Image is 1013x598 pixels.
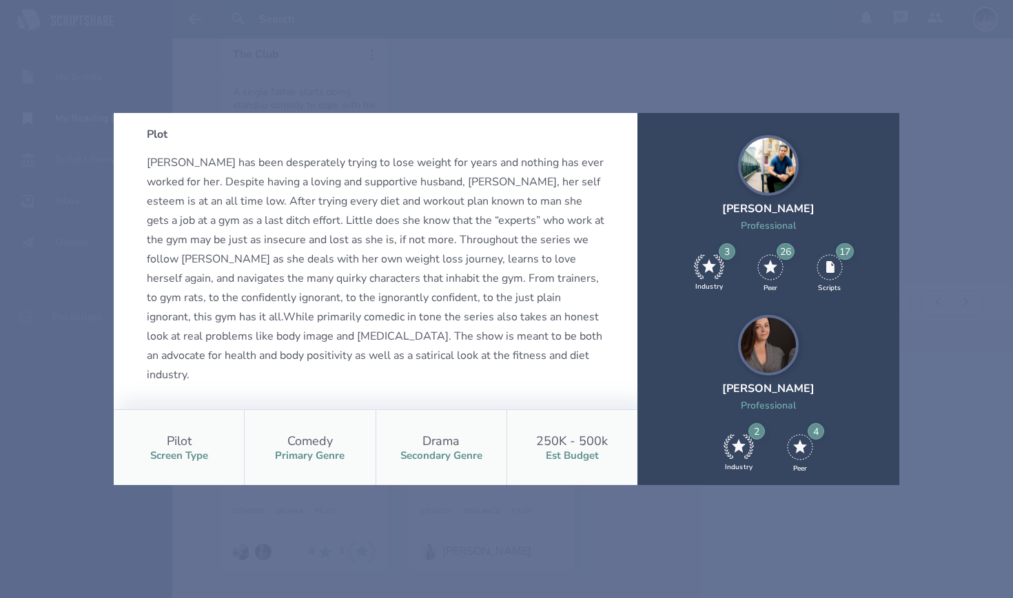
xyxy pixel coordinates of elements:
[836,243,854,260] div: 17
[722,315,815,429] a: [PERSON_NAME]Professional
[764,283,778,293] div: Peer
[808,423,824,440] div: 4
[147,153,604,384] div: [PERSON_NAME] has been desperately trying to lose weight for years and nothing has ever worked fo...
[725,462,753,472] div: Industry
[536,433,608,449] div: 250K - 500k
[722,135,815,249] a: [PERSON_NAME]Professional
[694,254,724,293] div: 3 Industry Recommends
[167,433,192,449] div: Pilot
[757,254,784,293] div: 26 Recommends
[287,433,333,449] div: Comedy
[400,449,482,462] div: Secondary Genre
[150,449,208,462] div: Screen Type
[722,219,815,232] div: Professional
[817,254,843,293] div: 17 Scripts
[724,434,754,473] div: 2 Industry Recommends
[147,127,604,142] div: Plot
[422,433,460,449] div: Drama
[722,381,815,396] div: [PERSON_NAME]
[275,449,345,462] div: Primary Genre
[722,201,815,216] div: [PERSON_NAME]
[738,135,799,196] img: user_1673573717-crop.jpg
[748,423,765,440] div: 2
[546,449,599,462] div: Est Budget
[793,464,808,473] div: Peer
[777,243,795,260] div: 26
[722,399,815,412] div: Professional
[787,434,813,473] div: 4 Recommends
[738,315,799,375] img: user_1604966854-crop.jpg
[818,283,841,293] div: Scripts
[719,243,735,260] div: 3
[695,282,723,291] div: Industry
